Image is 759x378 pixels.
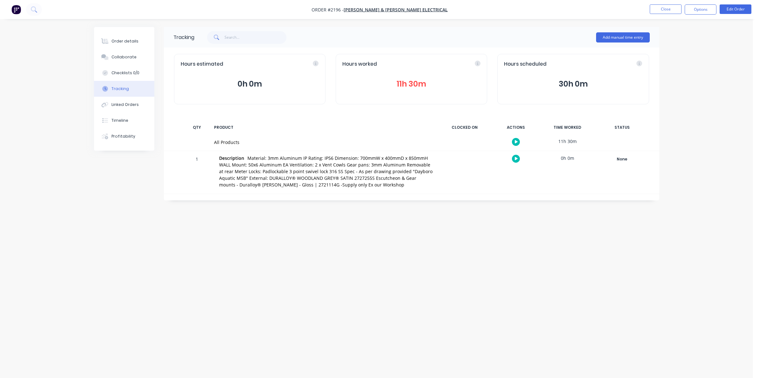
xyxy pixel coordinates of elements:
div: Collaborate [111,54,137,60]
span: Hours worked [342,61,377,68]
div: 0h 0m [544,151,591,165]
div: 11h 30m [544,134,591,148]
span: Description [219,155,244,161]
div: All Products [214,139,433,146]
div: TIME WORKED [544,121,591,134]
span: Hours scheduled [504,61,547,68]
span: Order #2196 - [312,7,344,13]
button: Tracking [94,81,154,97]
button: Close [650,4,682,14]
img: Factory [11,5,21,14]
div: Order details [111,38,138,44]
button: 30h 0m [504,78,642,90]
button: 11h 30m [342,78,480,90]
div: Linked Orders [111,102,139,108]
button: None [599,155,645,164]
button: Timeline [94,113,154,128]
button: Linked Orders [94,97,154,113]
div: Timeline [111,118,128,123]
div: STATUS [595,121,649,134]
div: ACTIONS [492,121,540,134]
div: None [599,155,645,163]
button: Profitability [94,128,154,144]
button: Order details [94,33,154,49]
div: 1 [187,152,206,194]
input: Search... [225,31,286,44]
div: Tracking [111,86,129,92]
button: Checklists 0/0 [94,65,154,81]
span: Hours estimated [181,61,223,68]
button: Add manual time entry [596,32,650,42]
div: CLOCKED ON [441,121,488,134]
button: 0h 0m [181,78,319,90]
div: PRODUCT [210,121,437,134]
div: Tracking [173,34,194,41]
div: Checklists 0/0 [111,70,139,76]
button: Options [685,4,716,15]
span: Material: 3mm Aluminum IP Rating: IP56 Dimension: 700mmW x 400mmD x 850mmH WALL Mount: 50x6 Alumi... [219,155,433,188]
div: QTY [187,121,206,134]
button: Collaborate [94,49,154,65]
button: Edit Order [720,4,751,14]
a: [PERSON_NAME] & [PERSON_NAME] Electrical [344,7,448,13]
div: Profitability [111,134,135,139]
